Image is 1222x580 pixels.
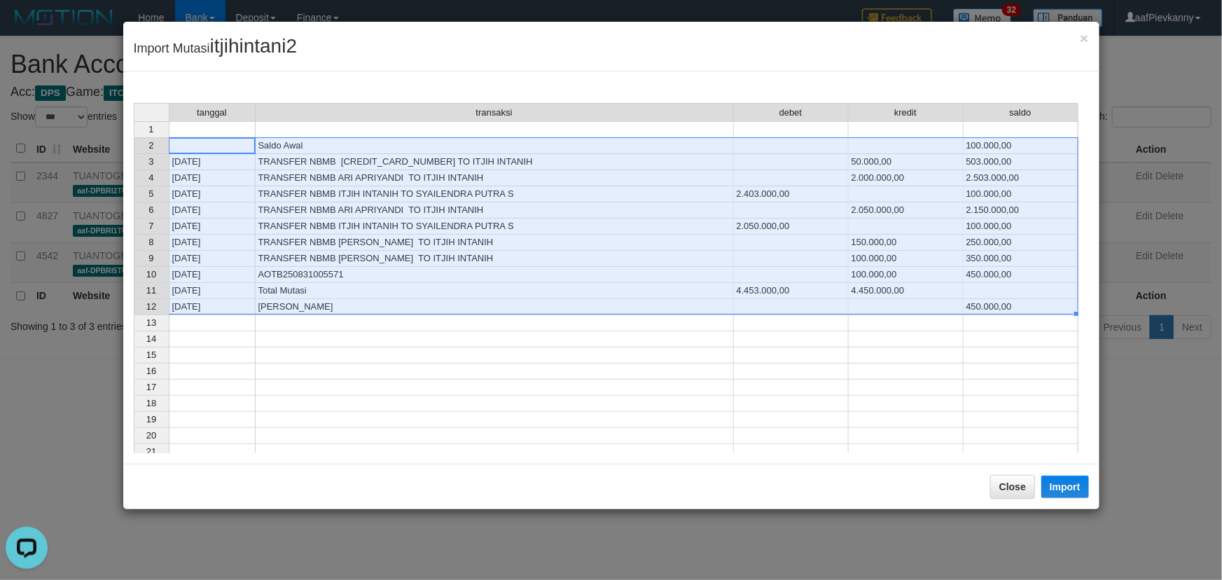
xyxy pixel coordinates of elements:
span: 2 [148,140,153,151]
td: 4.453.000,00 [734,283,849,299]
span: 6 [148,205,153,215]
th: Select whole grid [134,103,169,121]
td: 150.000,00 [849,235,964,251]
span: 9 [148,253,153,263]
td: 2.050.000,00 [734,219,849,235]
button: Open LiveChat chat widget [6,6,48,48]
td: 450.000,00 [964,267,1078,283]
td: 100.000,00 [964,219,1078,235]
span: debet [779,108,803,118]
td: [DATE] [169,251,256,267]
td: TRANSFER NBMB [PERSON_NAME] TO ITJIH INTANIH [256,251,734,267]
span: 12 [146,301,156,312]
td: 2.050.000,00 [849,202,964,219]
td: Total Mutasi [256,283,734,299]
button: Close [1080,31,1088,46]
span: × [1080,30,1088,46]
span: 16 [146,366,156,376]
td: 50.000,00 [849,154,964,170]
span: 18 [146,398,156,408]
td: 350.000,00 [964,251,1078,267]
span: tanggal [197,108,227,118]
td: [DATE] [169,219,256,235]
span: 19 [146,414,156,424]
span: Import Mutasi [134,41,298,55]
span: 10 [146,269,156,279]
span: saldo [1009,108,1031,118]
button: Import [1041,476,1089,498]
td: 100.000,00 [849,267,964,283]
span: 8 [148,237,153,247]
td: [DATE] [169,235,256,251]
td: [DATE] [169,283,256,299]
span: 3 [148,156,153,167]
span: 4 [148,172,153,183]
td: 4.450.000,00 [849,283,964,299]
td: 2.000.000,00 [849,170,964,186]
td: [DATE] [169,267,256,283]
span: 5 [148,188,153,199]
span: 17 [146,382,156,392]
span: 11 [146,285,156,296]
span: 7 [148,221,153,231]
td: [DATE] [169,170,256,186]
td: [DATE] [169,186,256,202]
span: 20 [146,430,156,441]
td: 450.000,00 [964,299,1078,315]
span: 1 [148,124,153,134]
span: kredit [894,108,917,118]
td: 503.000,00 [964,154,1078,170]
td: 100.000,00 [964,186,1078,202]
td: TRANSFER NBMB [CREDIT_CARD_NUMBER] TO ITJIH INTANIH [256,154,734,170]
span: 15 [146,350,156,360]
span: 13 [146,317,156,328]
span: 21 [146,446,156,457]
td: 2.403.000,00 [734,186,849,202]
td: TRANSFER NBMB [PERSON_NAME] TO ITJIH INTANIH [256,235,734,251]
td: Saldo Awal [256,138,734,154]
span: transaksi [475,108,512,118]
td: TRANSFER NBMB ITJIH INTANIH TO SYAILENDRA PUTRA S [256,186,734,202]
td: [DATE] [169,202,256,219]
td: [PERSON_NAME] [256,299,734,315]
td: TRANSFER NBMB ARI APRIYANDI​ TO ITJIH INTANIH [256,170,734,186]
td: 2.150.000,00 [964,202,1078,219]
span: 14 [146,333,156,344]
td: AOTB250831005571 [256,267,734,283]
button: Close [990,475,1035,499]
td: 2.503.000,00 [964,170,1078,186]
td: TRANSFER NBMB ARI APRIYANDI​ TO ITJIH INTANIH [256,202,734,219]
td: 100.000,00 [849,251,964,267]
td: [DATE] [169,299,256,315]
td: 250.000,00 [964,235,1078,251]
td: TRANSFER NBMB ITJIH INTANIH TO SYAILENDRA PUTRA S [256,219,734,235]
td: 100.000,00 [964,138,1078,154]
span: itjihintani2 [210,35,298,57]
td: [DATE] [169,154,256,170]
